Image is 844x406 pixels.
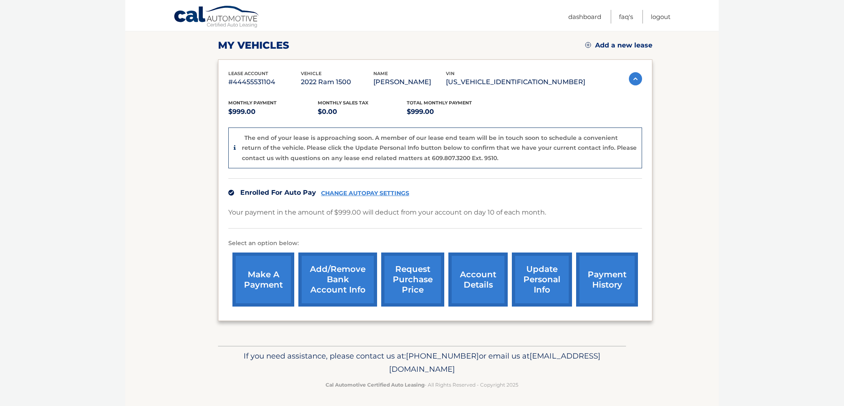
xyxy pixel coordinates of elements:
[406,351,479,361] span: [PHONE_NUMBER]
[301,71,321,76] span: vehicle
[585,41,652,50] a: Add a new lease
[576,253,638,307] a: payment history
[381,253,444,307] a: request purchase price
[389,351,600,374] span: [EMAIL_ADDRESS][DOMAIN_NAME]
[318,106,407,118] p: $0.00
[218,39,289,52] h2: my vehicles
[298,253,377,307] a: Add/Remove bank account info
[228,100,277,106] span: Monthly Payment
[448,253,508,307] a: account details
[326,382,424,388] strong: Cal Automotive Certified Auto Leasing
[446,71,455,76] span: vin
[240,189,316,196] span: Enrolled For Auto Pay
[321,190,409,197] a: CHANGE AUTOPAY SETTINGS
[228,238,642,248] p: Select an option below:
[585,42,591,48] img: add.svg
[223,380,621,389] p: - All Rights Reserved - Copyright 2025
[651,10,671,24] a: Logout
[629,72,642,85] img: accordion-active.svg
[301,76,373,88] p: 2022 Ram 1500
[228,106,318,118] p: $999.00
[619,10,633,24] a: FAQ's
[407,106,496,118] p: $999.00
[373,71,388,76] span: name
[232,253,294,307] a: make a payment
[228,76,301,88] p: #44455531104
[512,253,572,307] a: update personal info
[568,10,601,24] a: Dashboard
[228,207,546,218] p: Your payment in the amount of $999.00 will deduct from your account on day 10 of each month.
[242,134,637,162] p: The end of your lease is approaching soon. A member of our lease end team will be in touch soon t...
[318,100,368,106] span: Monthly sales Tax
[228,71,268,76] span: lease account
[173,5,260,29] a: Cal Automotive
[223,349,621,376] p: If you need assistance, please contact us at: or email us at
[373,76,446,88] p: [PERSON_NAME]
[407,100,472,106] span: Total Monthly Payment
[446,76,585,88] p: [US_VEHICLE_IDENTIFICATION_NUMBER]
[228,190,234,196] img: check.svg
